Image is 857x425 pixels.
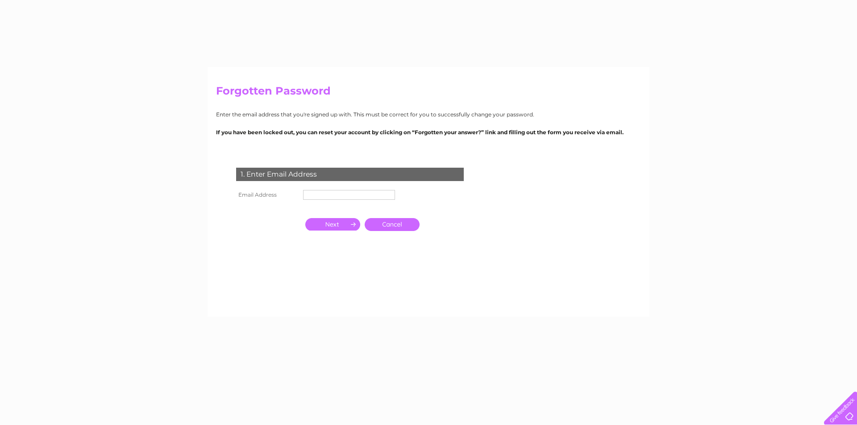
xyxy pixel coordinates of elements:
[236,168,464,181] div: 1. Enter Email Address
[216,110,641,119] p: Enter the email address that you're signed up with. This must be correct for you to successfully ...
[216,85,641,102] h2: Forgotten Password
[365,218,420,231] a: Cancel
[216,128,641,136] p: If you have been locked out, you can reset your account by clicking on “Forgotten your answer?” l...
[234,188,301,202] th: Email Address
